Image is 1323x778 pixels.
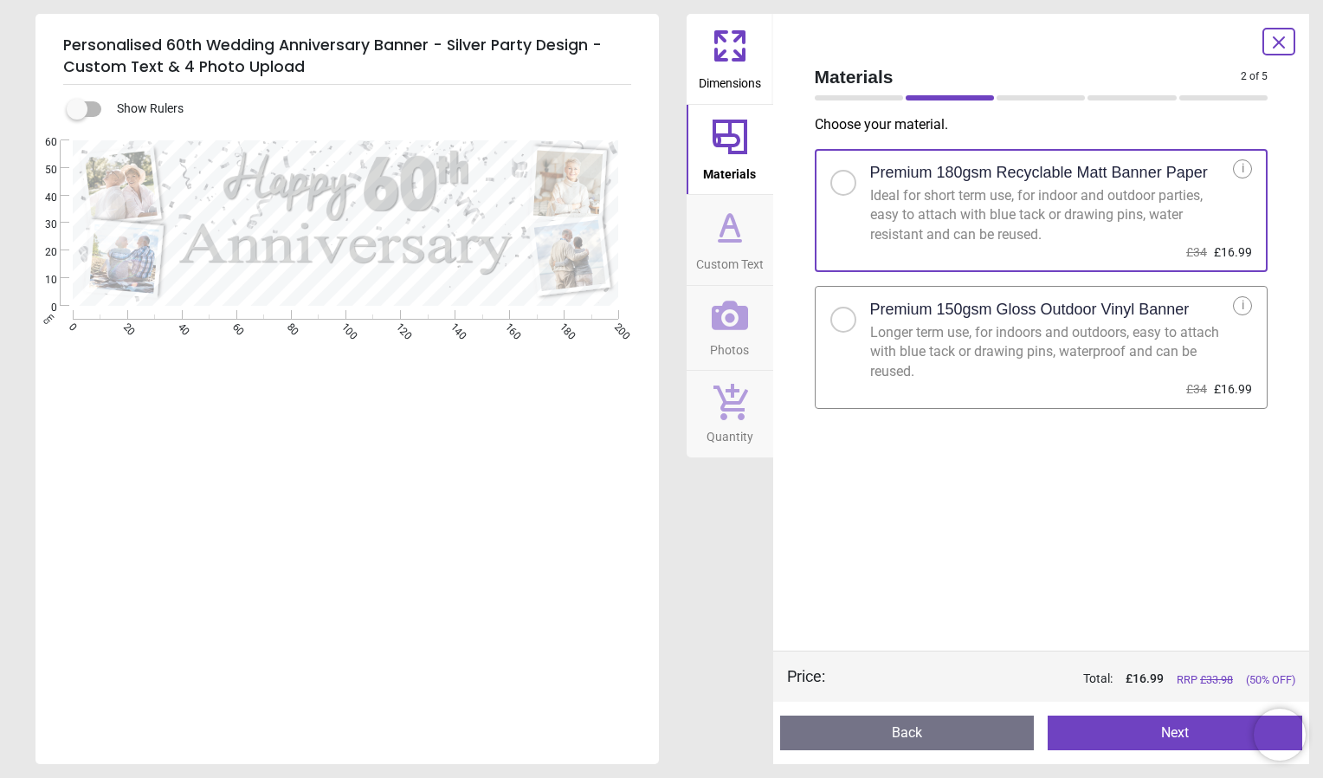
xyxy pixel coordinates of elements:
button: Next [1048,716,1302,750]
span: Materials [703,158,756,184]
span: £16.99 [1214,382,1252,396]
button: Photos [687,286,773,371]
div: Show Rulers [77,99,659,120]
span: £16.99 [1214,245,1252,259]
span: £ 33.98 [1200,673,1233,686]
h5: Personalised 60th Wedding Anniversary Banner - Silver Party Design - Custom Text & 4 Photo Upload [63,28,631,85]
iframe: Brevo live chat [1254,709,1306,761]
div: Longer term use, for indoors and outdoors, easy to attach with blue tack or drawing pins, waterpr... [870,323,1234,381]
div: i [1233,159,1252,178]
button: Quantity [687,371,773,457]
button: Custom Text [687,195,773,285]
span: 40 [24,191,57,205]
span: 50 [24,163,57,178]
div: Price : [787,665,825,687]
span: 16.99 [1133,671,1164,685]
span: £34 [1186,382,1207,396]
button: Materials [687,105,773,195]
div: Total: [851,671,1296,688]
div: i [1233,296,1252,315]
p: Choose your material . [815,115,1282,134]
span: Custom Text [696,248,764,274]
span: Photos [710,334,749,360]
span: 10 [24,273,57,288]
span: 60 [24,135,57,150]
h2: Premium 180gsm Recyclable Matt Banner Paper [870,162,1208,184]
span: 20 [24,245,57,260]
h2: Premium 150gsm Gloss Outdoor Vinyl Banner [870,299,1190,321]
span: £34 [1186,245,1207,259]
button: Back [780,716,1035,750]
button: Dimensions [687,14,773,104]
span: £ [1126,671,1164,688]
span: Dimensions [699,67,761,93]
span: 0 [24,301,57,315]
span: Quantity [707,420,753,446]
span: RRP [1177,672,1233,688]
span: 30 [24,217,57,232]
div: Ideal for short term use, for indoor and outdoor parties, easy to attach with blue tack or drawin... [870,186,1234,244]
span: 2 of 5 [1241,69,1268,84]
span: Materials [815,64,1242,89]
span: (50% OFF) [1246,672,1295,688]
